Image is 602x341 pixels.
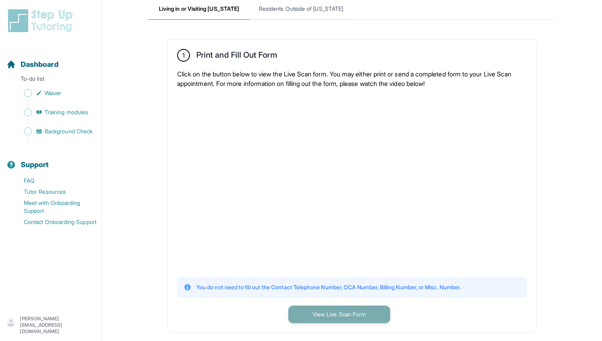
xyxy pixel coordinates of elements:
span: Waiver [45,89,61,97]
button: Dashboard [3,46,98,73]
a: Tutor Resources [6,186,102,197]
a: Waiver [6,88,102,99]
p: To-do list [3,75,98,86]
button: Support [3,146,98,173]
span: Support [21,159,49,170]
h2: Print and Fill Out Form [196,50,277,63]
p: [PERSON_NAME][EMAIL_ADDRESS][DOMAIN_NAME] [20,316,95,335]
button: [PERSON_NAME][EMAIL_ADDRESS][DOMAIN_NAME] [6,316,95,335]
p: Click on the button below to view the Live Scan form. You may either print or send a completed fo... [177,69,527,88]
a: Training modules [6,107,102,118]
img: logo [6,8,77,33]
a: Contact Onboarding Support [6,216,102,228]
span: Dashboard [21,59,59,70]
a: View Live Scan Form [288,310,390,318]
button: View Live Scan Form [288,306,390,323]
a: Meet with Onboarding Support [6,197,102,216]
p: You do not need to fill out the Contact Telephone Number, OCA Number, Billing Number, or Misc. Nu... [196,283,461,291]
iframe: YouTube video player [177,95,456,269]
a: Dashboard [6,59,59,70]
a: FAQ [6,175,102,186]
span: Training modules [45,108,88,116]
span: Background Check [45,127,92,135]
span: 1 [182,51,185,60]
a: Background Check [6,126,102,137]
